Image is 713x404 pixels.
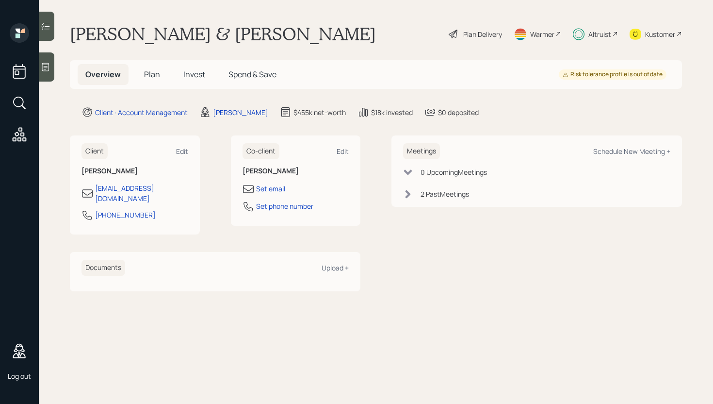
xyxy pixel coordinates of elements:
span: Plan [144,69,160,80]
div: Set phone number [256,201,313,211]
div: $455k net-worth [293,107,346,118]
h6: Documents [81,260,125,276]
h6: [PERSON_NAME] [81,167,188,175]
h1: [PERSON_NAME] & [PERSON_NAME] [70,23,376,45]
div: 2 Past Meeting s [421,189,469,199]
div: [EMAIL_ADDRESS][DOMAIN_NAME] [95,183,188,203]
div: Edit [176,147,188,156]
div: Kustomer [645,29,675,39]
div: Altruist [588,29,611,39]
div: Plan Delivery [463,29,502,39]
div: Upload + [322,263,349,272]
span: Overview [85,69,121,80]
div: [PERSON_NAME] [213,107,268,118]
div: Edit [337,147,349,156]
div: [PHONE_NUMBER] [95,210,156,220]
h6: Co-client [243,143,279,159]
div: $18k invested [371,107,413,118]
div: Warmer [530,29,554,39]
h6: [PERSON_NAME] [243,167,349,175]
h6: Meetings [403,143,440,159]
div: Schedule New Meeting + [593,147,670,156]
span: Spend & Save [228,69,276,80]
div: 0 Upcoming Meeting s [421,167,487,177]
h6: Client [81,143,108,159]
div: Set email [256,184,285,194]
div: $0 deposited [438,107,479,118]
div: Client · Account Management [95,107,188,118]
div: Risk tolerance profile is out of date [563,70,663,79]
span: Invest [183,69,205,80]
div: Log out [8,371,31,381]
